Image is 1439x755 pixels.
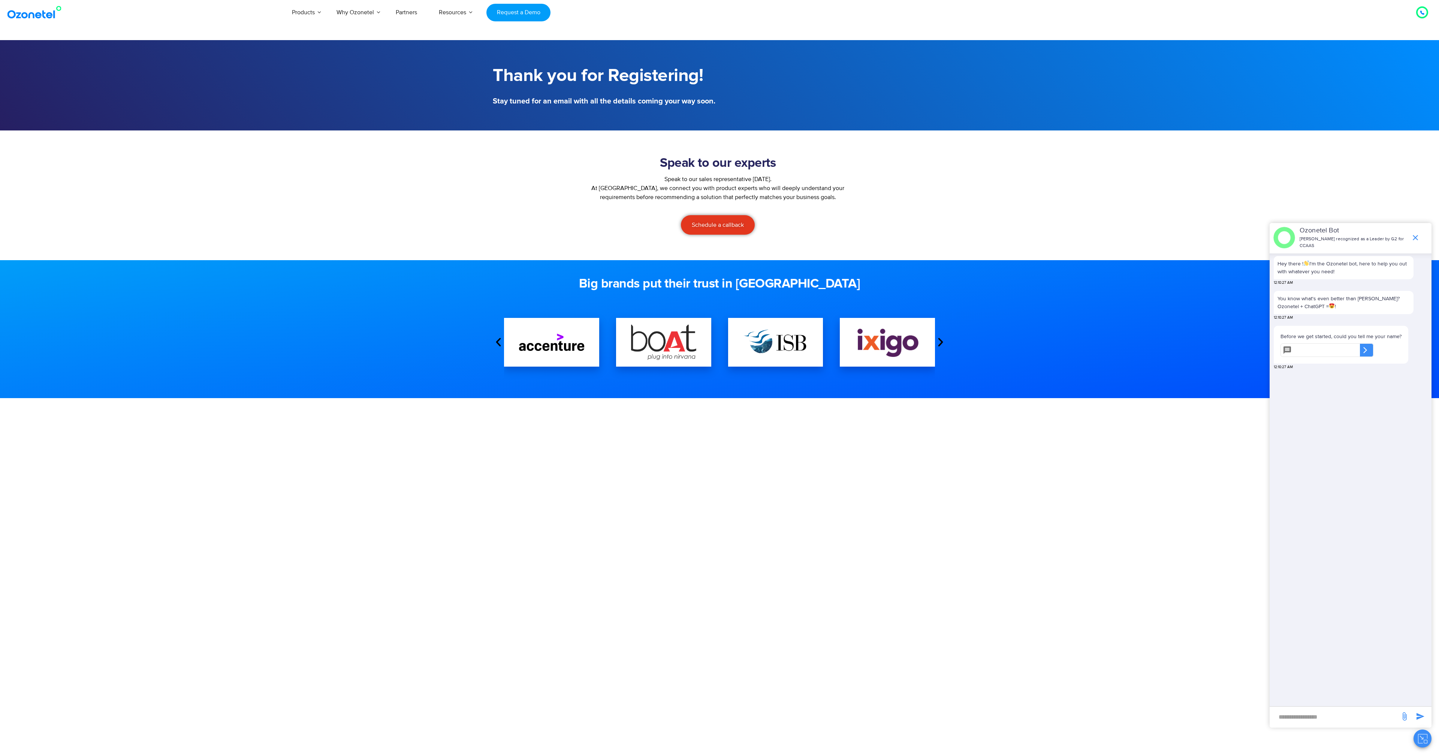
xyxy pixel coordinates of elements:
[1274,315,1293,321] span: 12:10:27 AM
[1277,260,1410,276] p: Hey there ! I'm the Ozonetel bot, here to help you out with whatever you need!
[1329,303,1334,309] img: 😍
[1304,261,1309,266] img: 👋
[1397,709,1412,724] span: send message
[1300,226,1407,236] p: Ozonetel Bot
[504,303,935,382] div: Image Carousel
[1280,333,1402,340] p: Before we get started, could you tell me your name?
[743,324,808,361] img: ISB
[1273,710,1396,724] div: new-msg-input
[855,327,920,358] img: Ixigo
[1274,364,1293,370] span: 12:10:27 AM
[631,325,696,360] img: boat
[493,277,946,292] h2: Big brands put their trust in [GEOGRAPHIC_DATA]
[585,184,851,202] p: At [GEOGRAPHIC_DATA], we connect you with product experts who will deeply understand your require...
[1300,236,1407,249] p: [PERSON_NAME] recognized as a Leader by G2 for CCAAS
[728,318,823,367] div: 3 / 16
[493,66,716,86] h1: Thank you for Registering!
[493,97,716,105] h5: Stay tuned for an email with all the details coming your way soon.
[681,215,755,235] a: Schedule a callback
[585,175,851,184] div: Speak to our sales representative [DATE].
[1413,709,1428,724] span: send message
[1274,280,1293,286] span: 12:10:27 AM
[616,318,711,367] div: 2 / 16
[585,156,851,171] h2: Speak to our experts
[840,318,935,367] div: 4 / 16
[1277,295,1410,310] p: You know what's even better than [PERSON_NAME]? Ozonetel + ChatGPT = !
[486,4,550,21] a: Request a Demo
[1408,230,1423,245] span: end chat or minimize
[1273,227,1295,249] img: header
[504,318,599,367] div: 1 / 16
[519,334,584,351] img: accentures
[692,222,744,228] span: Schedule a callback
[1414,730,1432,748] button: Close chat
